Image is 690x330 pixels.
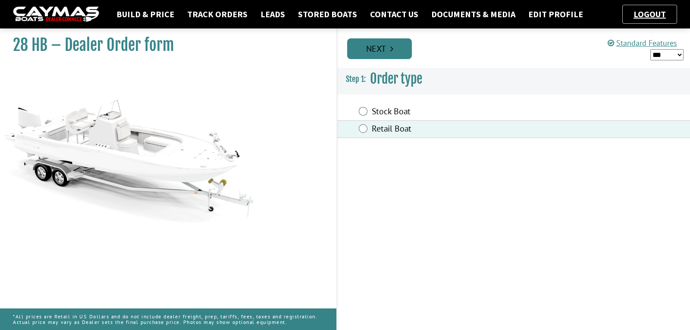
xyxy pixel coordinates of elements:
h3: Order type [337,63,690,95]
label: Retail Boat [372,123,563,136]
a: Standard Features [608,38,677,48]
a: Contact Us [366,9,423,20]
img: caymas-dealer-connect-2ed40d3bc7270c1d8d7ffb4b79bf05adc795679939227970def78ec6f6c03838.gif [13,6,99,22]
h1: 28 HB – Dealer Order form [13,35,315,55]
ul: Pagination [345,37,690,59]
a: Next [347,38,412,59]
a: Logout [629,9,670,19]
a: Track Orders [183,9,252,20]
a: Leads [256,9,289,20]
p: *All prices are Retail in US Dollars and do not include dealer freight, prep, tariffs, fees, taxe... [13,309,323,329]
label: Stock Boat [372,106,563,119]
a: Edit Profile [524,9,587,20]
a: Documents & Media [427,9,520,20]
a: Stored Boats [294,9,361,20]
a: Build & Price [112,9,179,20]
